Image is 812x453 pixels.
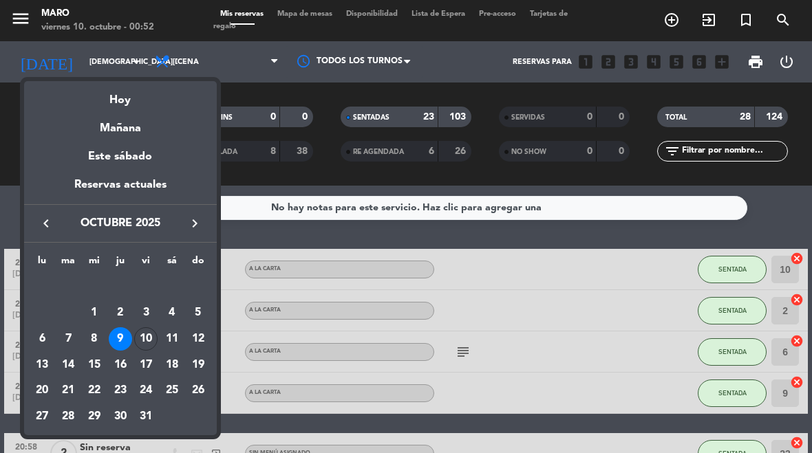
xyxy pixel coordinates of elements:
div: 6 [30,327,54,351]
div: 23 [109,379,132,403]
td: 15 de octubre de 2025 [81,352,107,378]
td: 30 de octubre de 2025 [107,404,133,430]
div: Reservas actuales [24,176,217,204]
td: OCT. [30,274,211,300]
td: 28 de octubre de 2025 [55,404,81,430]
div: 3 [134,301,158,324]
div: 13 [30,353,54,377]
div: Este sábado [24,137,217,176]
div: 22 [83,379,106,403]
th: lunes [30,253,56,274]
th: viernes [133,253,159,274]
div: 11 [160,327,184,351]
td: 10 de octubre de 2025 [133,326,159,352]
div: 25 [160,379,184,403]
td: 24 de octubre de 2025 [133,378,159,404]
td: 17 de octubre de 2025 [133,352,159,378]
div: 1 [83,301,106,324]
div: 7 [56,327,80,351]
td: 16 de octubre de 2025 [107,352,133,378]
div: 4 [160,301,184,324]
div: 30 [109,405,132,428]
div: 10 [134,327,158,351]
div: 15 [83,353,106,377]
th: domingo [185,253,211,274]
td: 22 de octubre de 2025 [81,378,107,404]
div: 14 [56,353,80,377]
td: 3 de octubre de 2025 [133,300,159,327]
th: jueves [107,253,133,274]
button: keyboard_arrow_right [182,214,207,232]
i: keyboard_arrow_left [38,215,54,232]
td: 1 de octubre de 2025 [81,300,107,327]
td: 2 de octubre de 2025 [107,300,133,327]
td: 21 de octubre de 2025 [55,378,81,404]
td: 31 de octubre de 2025 [133,404,159,430]
td: 23 de octubre de 2025 [107,378,133,404]
div: 27 [30,405,54,428]
div: 5 [186,301,210,324]
div: 12 [186,327,210,351]
div: 31 [134,405,158,428]
div: 21 [56,379,80,403]
div: 2 [109,301,132,324]
th: miércoles [81,253,107,274]
div: Hoy [24,81,217,109]
button: keyboard_arrow_left [34,214,58,232]
td: 9 de octubre de 2025 [107,326,133,352]
div: 24 [134,379,158,403]
td: 27 de octubre de 2025 [30,404,56,430]
td: 11 de octubre de 2025 [159,326,185,352]
th: martes [55,253,81,274]
div: 28 [56,405,80,428]
td: 6 de octubre de 2025 [30,326,56,352]
span: octubre 2025 [58,214,182,232]
td: 25 de octubre de 2025 [159,378,185,404]
div: 29 [83,405,106,428]
td: 13 de octubre de 2025 [30,352,56,378]
div: 19 [186,353,210,377]
th: sábado [159,253,185,274]
div: 16 [109,353,132,377]
div: 20 [30,379,54,403]
i: keyboard_arrow_right [186,215,203,232]
td: 26 de octubre de 2025 [185,378,211,404]
div: 8 [83,327,106,351]
div: Mañana [24,109,217,137]
td: 14 de octubre de 2025 [55,352,81,378]
td: 12 de octubre de 2025 [185,326,211,352]
td: 7 de octubre de 2025 [55,326,81,352]
td: 5 de octubre de 2025 [185,300,211,327]
div: 26 [186,379,210,403]
td: 18 de octubre de 2025 [159,352,185,378]
td: 8 de octubre de 2025 [81,326,107,352]
td: 4 de octubre de 2025 [159,300,185,327]
td: 29 de octubre de 2025 [81,404,107,430]
td: 19 de octubre de 2025 [185,352,211,378]
td: 20 de octubre de 2025 [30,378,56,404]
div: 9 [109,327,132,351]
div: 17 [134,353,158,377]
div: 18 [160,353,184,377]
